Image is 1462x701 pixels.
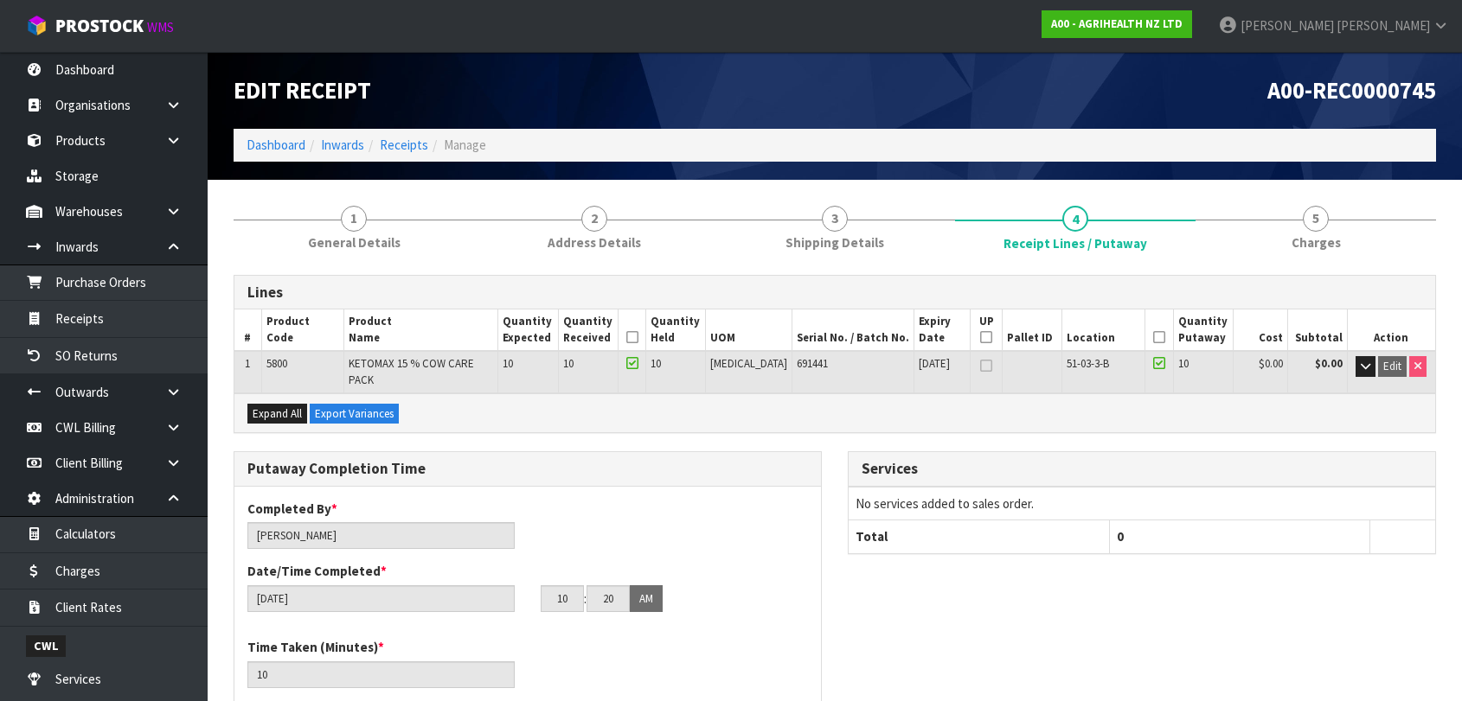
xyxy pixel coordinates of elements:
h3: Lines [247,284,1422,301]
input: Date/Time completed [247,585,515,612]
span: Receipt Lines / Putaway [1004,234,1147,252]
input: Time Taken [247,661,515,688]
th: # [234,309,261,351]
span: 10 [503,356,513,371]
span: 10 [1178,356,1189,371]
th: Cost [1233,309,1287,351]
span: 5 [1303,206,1329,232]
span: Expand All [253,406,302,421]
th: Quantity Received [558,309,618,351]
th: Quantity Expected [498,309,558,351]
span: [PERSON_NAME] [1241,17,1334,34]
input: HH [541,585,584,612]
span: CWL [26,635,66,657]
th: Quantity Putaway [1173,309,1233,351]
span: Edit [1383,359,1401,373]
span: 10 [563,356,574,371]
a: Receipts [380,137,428,153]
strong: A00 - AGRIHEALTH NZ LTD [1051,16,1183,31]
img: cube-alt.png [26,15,48,36]
span: [MEDICAL_DATA] [710,356,787,371]
td: : [584,585,587,613]
span: 2 [581,206,607,232]
button: Export Variances [310,404,399,424]
td: No services added to sales order. [849,487,1435,519]
th: Location [1061,309,1145,351]
span: Address Details [548,233,641,252]
span: Manage [444,137,486,153]
span: Edit Receipt [234,76,371,105]
th: UOM [706,309,792,351]
th: Expiry Date [914,309,971,351]
label: Date/Time Completed [247,562,387,580]
span: A00-REC0000745 [1267,76,1436,105]
span: 3 [822,206,848,232]
th: Serial No. / Batch No. [792,309,914,351]
a: Dashboard [247,137,305,153]
button: AM [630,585,663,613]
small: WMS [147,19,174,35]
span: KETOMAX 15 % COW CARE PACK [349,356,474,386]
span: 10 [651,356,661,371]
span: 1 [341,206,367,232]
label: Completed By [247,500,337,518]
h3: Putaway Completion Time [247,461,808,477]
span: General Details [308,233,401,252]
span: 51-03-3-B [1067,356,1109,371]
label: Time Taken (Minutes) [247,638,384,656]
span: ProStock [55,15,144,37]
span: [PERSON_NAME] [1337,17,1430,34]
span: 0 [1117,528,1124,545]
th: Action [1347,309,1435,351]
button: Edit [1378,356,1407,377]
span: [DATE] [919,356,950,371]
th: UP [971,309,1003,351]
th: Pallet ID [1003,309,1061,351]
span: Shipping Details [786,233,884,252]
span: 691441 [797,356,828,371]
th: Total [849,520,1109,553]
h3: Services [862,461,1422,477]
span: 5800 [266,356,287,371]
strong: $0.00 [1315,356,1343,371]
a: A00 - AGRIHEALTH NZ LTD [1042,10,1192,38]
th: Product Code [261,309,343,351]
a: Inwards [321,137,364,153]
th: Quantity Held [646,309,706,351]
th: Subtotal [1288,309,1348,351]
th: Product Name [344,309,498,351]
input: MM [587,585,630,612]
span: Charges [1292,233,1341,252]
button: Expand All [247,404,307,424]
span: 4 [1062,206,1088,232]
span: $0.00 [1259,356,1283,371]
span: 1 [245,356,250,371]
